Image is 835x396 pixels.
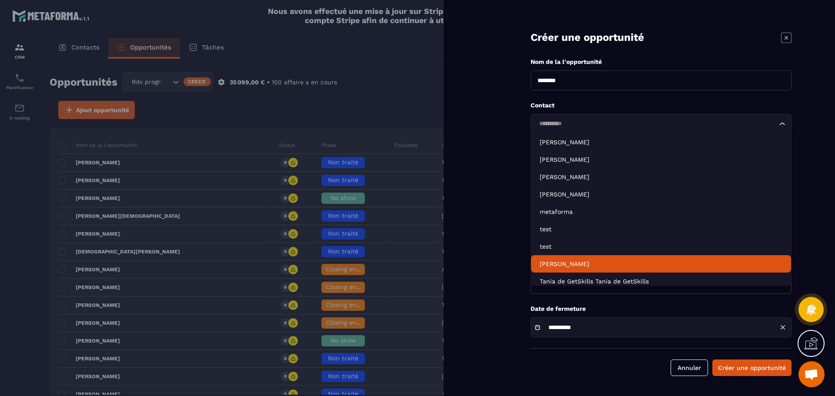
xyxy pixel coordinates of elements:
[540,207,782,216] p: metaforma
[540,225,782,233] p: test
[798,361,825,387] a: Ouvrir le chat
[531,114,792,134] div: Search for option
[540,173,782,181] p: Anne Cros
[531,58,792,66] p: Nom de la l'opportunité
[531,305,792,313] p: Date de fermeture
[540,242,782,251] p: test
[531,101,792,110] p: Contact
[540,277,782,286] p: Tania de GetSkills Tania de GetSkills
[671,359,708,376] button: Annuler
[536,119,777,129] input: Search for option
[540,155,782,164] p: Frédéric Gueye
[531,30,644,45] p: Créer une opportunité
[540,190,782,199] p: Dany Mosse
[712,359,792,376] button: Créer une opportunité
[540,260,782,268] p: Assya BELAOUD
[540,138,782,146] p: Frédéric Gueye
